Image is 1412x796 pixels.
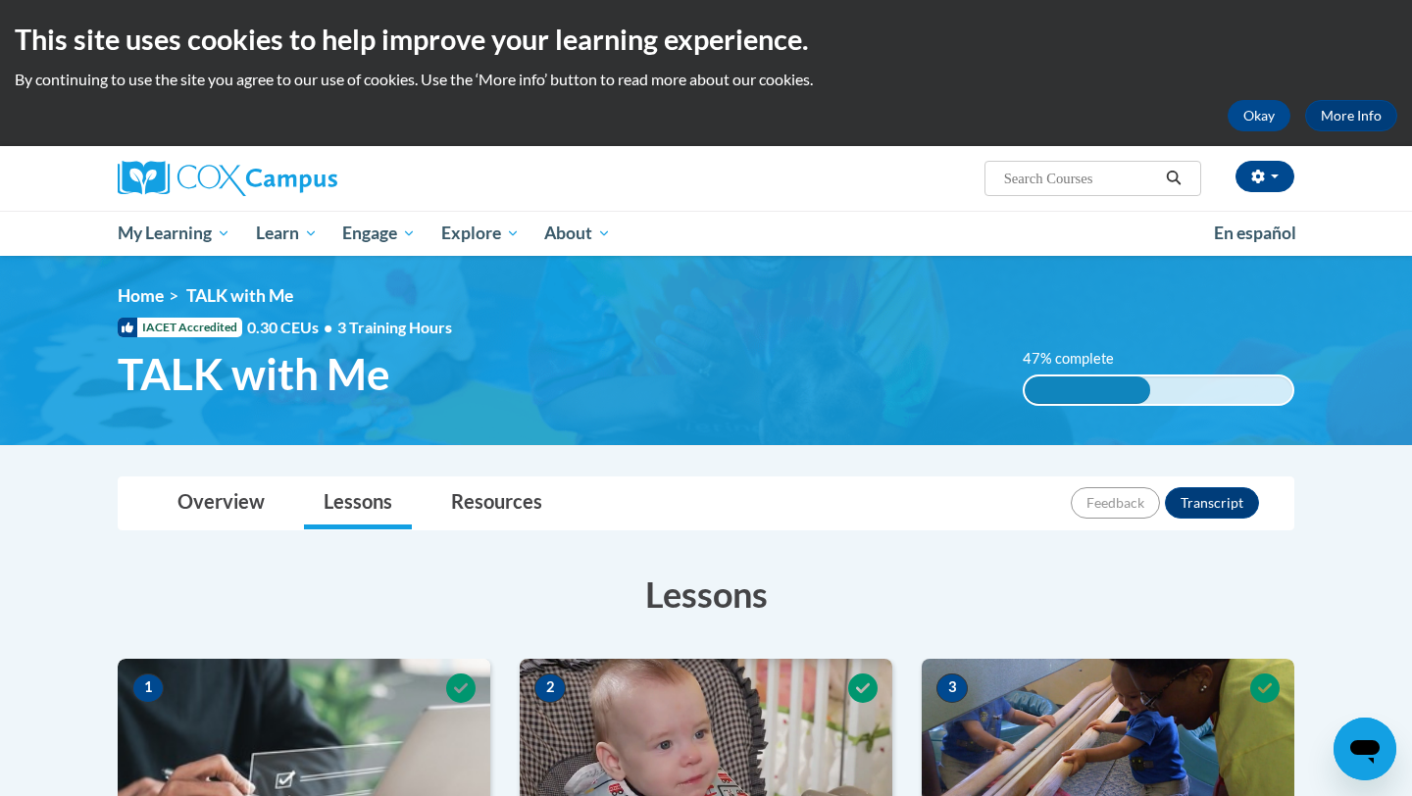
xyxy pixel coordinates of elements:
[88,211,1324,256] div: Main menu
[532,211,625,256] a: About
[337,318,452,336] span: 3 Training Hours
[441,222,520,245] span: Explore
[247,317,337,338] span: 0.30 CEUs
[1228,100,1290,131] button: Okay
[118,348,390,400] span: TALK with Me
[429,211,532,256] a: Explore
[1214,223,1296,243] span: En español
[1002,167,1159,190] input: Search Courses
[105,211,243,256] a: My Learning
[324,318,332,336] span: •
[118,318,242,337] span: IACET Accredited
[158,477,284,529] a: Overview
[118,222,230,245] span: My Learning
[118,161,337,196] img: Cox Campus
[534,673,566,703] span: 2
[1071,487,1160,519] button: Feedback
[243,211,330,256] a: Learn
[1025,376,1151,404] div: 47% complete
[15,69,1397,90] p: By continuing to use the site you agree to our use of cookies. Use the ‘More info’ button to read...
[1201,213,1309,254] a: En español
[544,222,611,245] span: About
[1235,161,1294,192] button: Account Settings
[936,673,968,703] span: 3
[1305,100,1397,131] a: More Info
[15,20,1397,59] h2: This site uses cookies to help improve your learning experience.
[186,285,293,306] span: TALK with Me
[118,285,164,306] a: Home
[1023,348,1135,370] label: 47% complete
[431,477,562,529] a: Resources
[329,211,429,256] a: Engage
[256,222,318,245] span: Learn
[304,477,412,529] a: Lessons
[118,570,1294,619] h3: Lessons
[342,222,416,245] span: Engage
[1334,718,1396,780] iframe: Button to launch messaging window
[1159,167,1188,190] button: Search
[1165,487,1259,519] button: Transcript
[118,161,490,196] a: Cox Campus
[132,673,164,703] span: 1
